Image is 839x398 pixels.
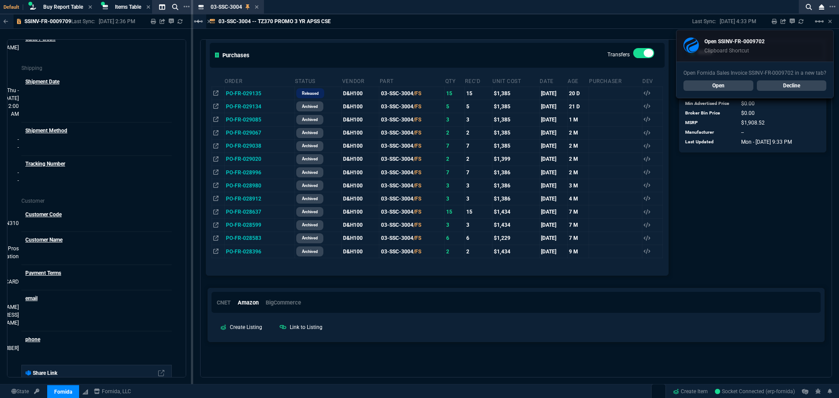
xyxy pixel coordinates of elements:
td: 5 [445,100,465,113]
td: 03-SSC-3004 [379,139,445,152]
td: 3 [445,113,465,126]
nx-icon: Open In Opposite Panel [213,249,218,255]
nx-icon: Close Workbench [815,2,828,12]
td: 03-SSC-3004 [379,113,445,126]
td: D&H100 [342,100,379,113]
td: [DATE] [539,113,567,126]
p: Share Link [25,369,57,377]
span: /FS [413,117,421,123]
td: 20 D [567,87,589,100]
span: /FS [413,249,421,255]
td: 6 [445,232,465,245]
td: 2 [465,126,492,139]
th: Rec'd [465,74,492,87]
nx-fornida-value: PO-FR-028912 [226,195,293,203]
td: 3 [445,179,465,192]
td: 3 M [567,179,589,192]
td: 03-SSC-3004 [379,232,445,245]
p: Last Sync: [71,18,99,25]
td: 21 D [567,100,589,113]
td: 03-SSC-3004 [379,218,445,232]
span: /FS [413,156,421,162]
a: Hide Workbench [828,18,832,25]
nx-fornida-value: PO-FR-029085 [226,116,293,124]
span: Shipment Date [25,79,59,85]
td: 2 [445,152,465,166]
a: -- [17,169,19,184]
p: archived [302,248,318,255]
td: 15 [465,205,492,218]
a: Decline [757,80,827,91]
td: 7 M [567,205,589,218]
td: MSRP [685,118,733,128]
span: /FS [413,130,421,136]
a: Create Item [669,385,711,398]
td: $1,386 [492,179,539,192]
td: D&H100 [342,152,379,166]
nx-icon: Open In Opposite Panel [213,235,218,241]
tr: undefined [21,265,172,291]
h6: BigCommerce [266,299,301,306]
td: 3 [465,218,492,232]
td: 6 [465,232,492,245]
span: 1754948018151 [741,139,792,145]
td: 7 [445,166,465,179]
td: $1,385 [492,139,539,152]
td: 03-SSC-3004 [379,152,445,166]
th: Part [379,74,445,87]
p: archived [302,195,318,202]
span: -- [741,129,744,135]
td: [DATE] [539,166,567,179]
span: Default [3,4,23,10]
nx-fornida-value: PO-FR-028637 [226,208,293,216]
span: PO-FR-029020 [226,156,261,162]
td: D&H100 [342,245,379,258]
tr: undefined [21,207,172,232]
mat-icon: Example home icon [193,16,204,27]
nx-fornida-value: PO-FR-029038 [226,142,293,150]
nx-fornida-value: PO-FR-029135 [226,90,293,97]
td: [DATE] [539,139,567,152]
p: Open SSINV-FR-0009702 [704,38,765,45]
span: /FS [413,90,421,97]
nx-icon: Open In Opposite Panel [213,156,218,162]
p: archived [302,129,318,136]
p: [DATE] 2:36 PM [99,18,135,25]
td: 7 M [567,232,589,245]
span: Buy Report Table [43,4,83,10]
nx-icon: Open New Tab [829,3,836,11]
nx-icon: Close Tab [255,4,259,11]
td: 7 [465,166,492,179]
td: 03-SSC-3004 [379,166,445,179]
div: Transfers [633,48,654,62]
p: Clipboard Shortcut [704,47,765,54]
span: PO-FR-028980 [226,183,261,189]
td: $1,434 [492,245,539,258]
td: [DATE] [539,245,567,258]
span: PO-FR-028396 [226,249,261,255]
th: Unit Cost [492,74,539,87]
td: 2 M [567,126,589,139]
td: $1,385 [492,113,539,126]
mat-icon: Example home icon [814,16,825,27]
span: PO-FR-028996 [226,170,261,176]
span: Items Table [115,4,141,10]
a: Global State [9,388,31,395]
nx-fornida-value: PO-FR-029067 [226,129,293,137]
td: 2 M [567,139,589,152]
td: D&H100 [342,166,379,179]
nx-fornida-value: PO-FR-028396 [226,248,293,256]
p: 03-SSC-3004 -- TZ370 PROMO 3 YR APSS CSE [218,18,331,25]
span: Tracking Number [25,161,65,167]
p: archived [302,103,318,110]
nx-icon: Open In Opposite Panel [213,117,218,123]
nx-icon: Open In Opposite Panel [213,209,218,215]
td: $1,386 [492,192,539,205]
tr: undefined [21,156,172,188]
span: 0 [741,110,755,116]
nx-icon: Open In Opposite Panel [213,143,218,149]
h6: Amazon [238,299,259,306]
nx-icon: Open In Opposite Panel [213,130,218,136]
td: $1,434 [492,205,539,218]
h5: Purchases [215,51,250,59]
